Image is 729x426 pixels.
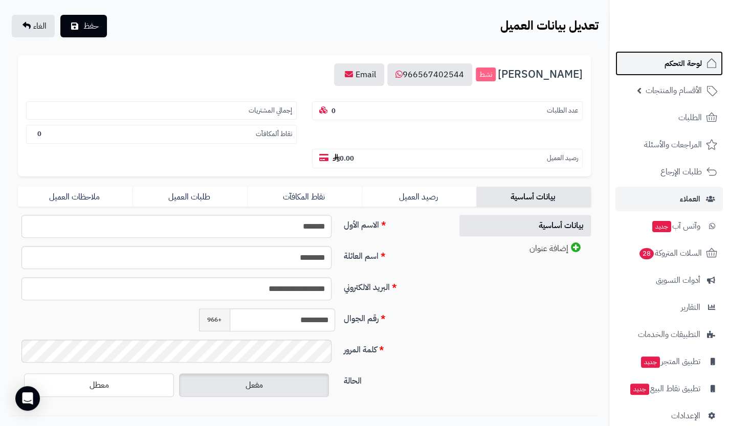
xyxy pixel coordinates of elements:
[334,63,384,86] a: Email
[638,246,702,260] span: السلات المتروكة
[18,187,132,207] a: ملاحظات العميل
[638,327,700,342] span: التطبيقات والخدمات
[615,322,723,347] a: التطبيقات والخدمات
[644,138,702,152] span: المراجعات والأسئلة
[83,20,99,32] span: حفظ
[332,106,336,116] b: 0
[659,26,719,48] img: logo-2.png
[90,379,109,391] span: معطل
[656,273,700,287] span: أدوات التسويق
[678,110,702,125] span: الطلبات
[615,349,723,374] a: تطبيق المتجرجديد
[249,106,292,116] small: إجمالي المشتريات
[547,106,578,116] small: عدد الطلبات
[246,379,263,391] span: مفعل
[639,248,654,259] span: 28
[132,187,247,207] a: طلبات العميل
[500,16,599,35] b: تعديل بيانات العميل
[640,354,700,369] span: تطبيق المتجر
[615,51,723,76] a: لوحة التحكم
[362,187,476,207] a: رصيد العميل
[665,56,702,71] span: لوحة التحكم
[37,129,41,139] b: 0
[476,68,496,82] small: نشط
[339,308,448,325] label: رقم الجوال
[547,153,578,163] small: رصيد العميل
[615,160,723,184] a: طلبات الإرجاع
[387,63,472,86] a: 966567402544
[671,409,700,423] span: الإعدادات
[652,221,671,232] span: جديد
[459,237,591,260] a: إضافة عنوان
[12,15,55,37] a: الغاء
[256,129,292,139] small: نقاط ألمكافآت
[615,214,723,238] a: وآتس آبجديد
[333,153,354,163] b: 0.00
[641,356,660,368] span: جديد
[680,192,700,206] span: العملاء
[339,277,448,294] label: البريد الالكتروني
[615,187,723,211] a: العملاء
[629,382,700,396] span: تطبيق نقاط البيع
[498,69,583,80] span: [PERSON_NAME]
[660,165,702,179] span: طلبات الإرجاع
[247,187,362,207] a: نقاط المكافآت
[33,20,47,32] span: الغاء
[199,308,230,331] span: +966
[15,386,40,411] div: Open Intercom Messenger
[615,105,723,130] a: الطلبات
[60,15,107,37] button: حفظ
[339,340,448,356] label: كلمة المرور
[339,371,448,387] label: الحالة
[615,132,723,157] a: المراجعات والأسئلة
[615,295,723,320] a: التقارير
[339,215,448,231] label: الاسم الأول
[476,187,591,207] a: بيانات أساسية
[646,83,702,98] span: الأقسام والمنتجات
[681,300,700,315] span: التقارير
[615,376,723,401] a: تطبيق نقاط البيعجديد
[615,268,723,293] a: أدوات التسويق
[615,241,723,265] a: السلات المتروكة28
[630,384,649,395] span: جديد
[459,215,591,237] a: بيانات أساسية
[651,219,700,233] span: وآتس آب
[339,246,448,262] label: اسم العائلة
